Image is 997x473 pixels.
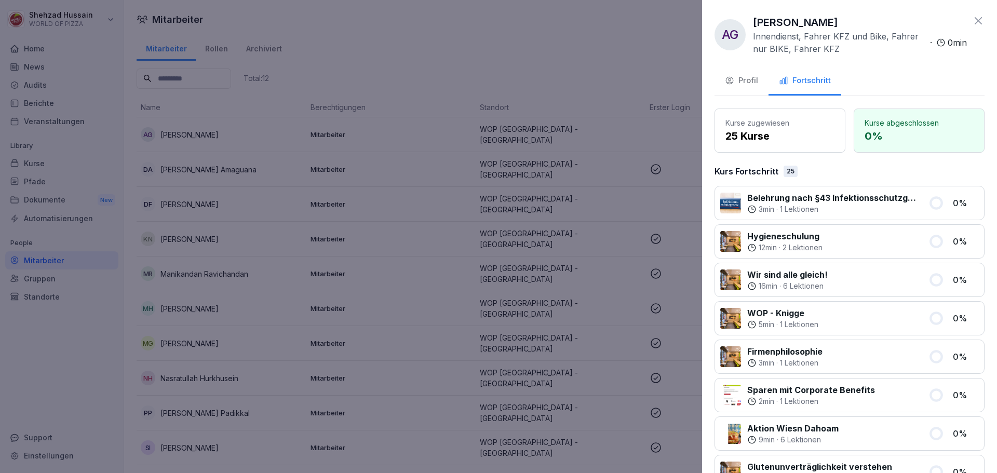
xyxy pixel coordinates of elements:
[759,281,777,291] p: 16 min
[780,435,821,445] p: 6 Lektionen
[759,358,774,368] p: 3 min
[953,389,979,401] p: 0 %
[953,274,979,286] p: 0 %
[769,67,841,96] button: Fortschritt
[725,117,834,128] p: Kurse zugewiesen
[747,230,823,242] p: Hygieneschulung
[747,307,818,319] p: WOP - Knigge
[753,30,967,55] div: ·
[747,281,828,291] div: ·
[725,75,758,87] div: Profil
[747,192,916,204] p: Belehrung nach §43 Infektionsschutzgesetz
[779,75,831,87] div: Fortschritt
[725,128,834,144] p: 25 Kurse
[780,396,818,407] p: 1 Lektionen
[747,319,818,330] div: ·
[747,435,839,445] div: ·
[759,435,775,445] p: 9 min
[747,384,875,396] p: Sparen mit Corporate Benefits
[747,396,875,407] div: ·
[715,19,746,50] div: AG
[780,204,818,214] p: 1 Lektionen
[948,36,967,49] p: 0 min
[780,358,818,368] p: 1 Lektionen
[953,350,979,363] p: 0 %
[759,204,774,214] p: 3 min
[747,345,823,358] p: Firmenphilosophie
[953,427,979,440] p: 0 %
[747,204,916,214] div: ·
[865,117,974,128] p: Kurse abgeschlossen
[747,461,892,473] p: Glutenunverträglichkeit verstehen
[747,268,828,281] p: Wir sind alle gleich!
[784,166,798,177] div: 25
[783,281,824,291] p: 6 Lektionen
[759,242,777,253] p: 12 min
[753,15,838,30] p: [PERSON_NAME]
[953,197,979,209] p: 0 %
[747,358,823,368] div: ·
[759,319,774,330] p: 5 min
[780,319,818,330] p: 1 Lektionen
[953,312,979,325] p: 0 %
[715,67,769,96] button: Profil
[953,235,979,248] p: 0 %
[747,242,823,253] div: ·
[783,242,823,253] p: 2 Lektionen
[715,165,778,178] p: Kurs Fortschritt
[747,422,839,435] p: Aktion Wiesn Dahoam
[865,128,974,144] p: 0 %
[759,396,774,407] p: 2 min
[753,30,926,55] p: Innendienst, Fahrer KFZ und Bike, Fahrer nur BIKE, Fahrer KFZ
